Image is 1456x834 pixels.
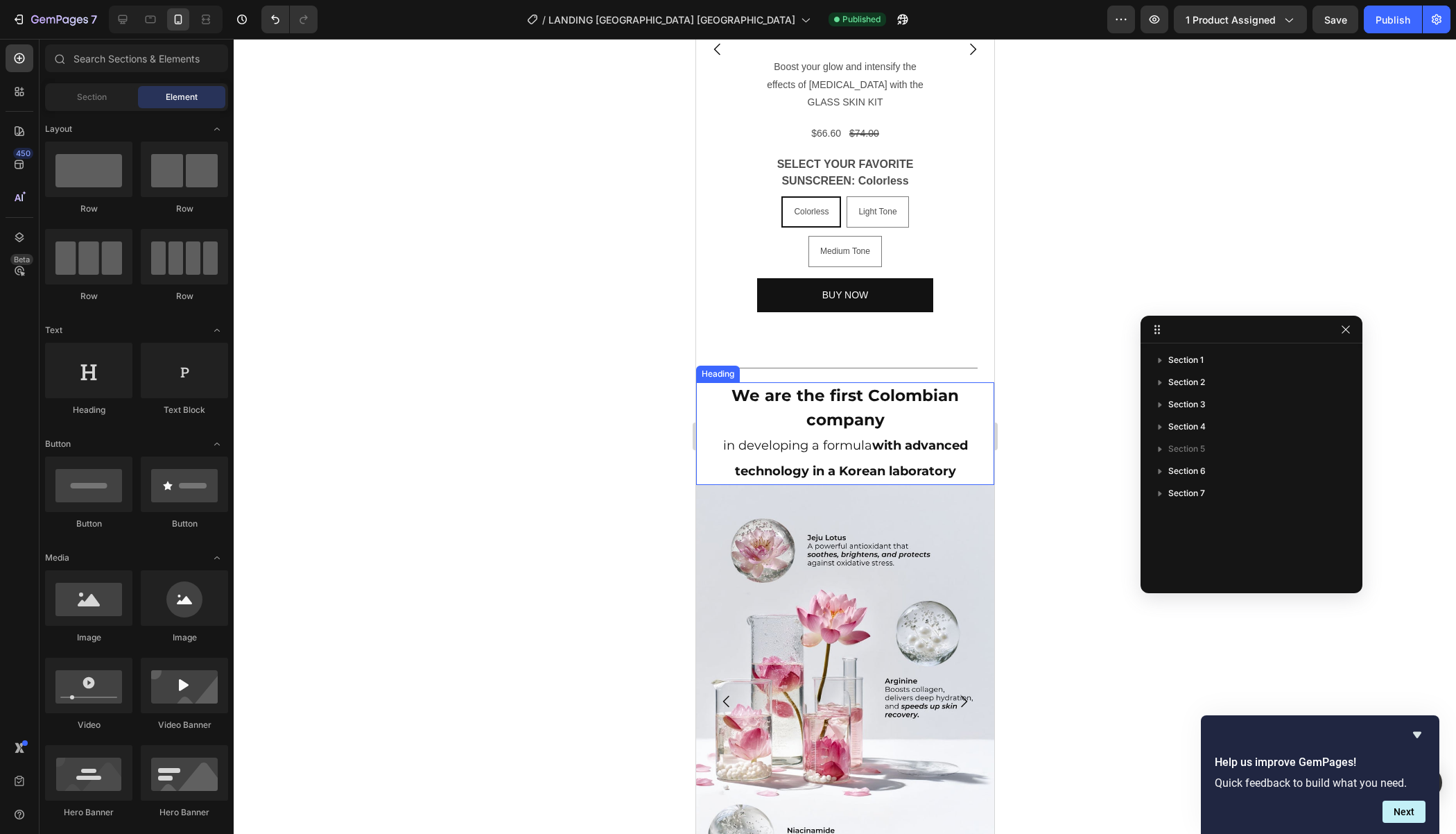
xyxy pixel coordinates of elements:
button: Save [1312,6,1358,33]
h2: Help us improve GemPages! [1215,754,1425,771]
span: Section 3 [1168,398,1206,411]
span: Section 5 [1168,442,1205,456]
div: Image [141,631,228,644]
div: Heading [3,329,41,341]
span: Toggle open [206,433,228,455]
div: Undo/Redo [261,6,318,33]
span: Toggle open [206,319,228,341]
button: Carousel Next Arrow [248,643,287,682]
button: <p>BUY NOW</p> [61,239,237,273]
span: Section 7 [1168,486,1205,500]
legend: SELECT YOUR FAVORITE SUNSCREEN: Colorless [61,116,237,152]
div: Row [45,290,132,303]
strong: with advanced technology in a Korean laboratory [39,399,272,440]
span: / [542,12,546,27]
button: 7 [6,6,103,33]
span: Section 6 [1168,464,1206,478]
span: Toggle open [206,547,228,569]
span: Published [842,13,881,26]
div: Help us improve GemPages! [1215,726,1425,823]
span: Save [1324,14,1347,26]
p: Quick feedback to build what you need. [1215,776,1425,790]
div: Text Block [141,404,228,416]
p: Boost your glow and intensify the effects of [MEDICAL_DATA] with the GLASS SKIN KIT [62,19,236,72]
div: Video Banner [141,719,228,731]
span: Colorless [98,168,132,178]
div: Video [45,719,132,731]
strong: We are the first Colombian company [35,347,263,391]
span: Toggle open [206,118,228,140]
span: Medium Tone [124,207,174,217]
input: Search Sections & Elements [45,44,228,72]
div: $66.60 [114,85,146,105]
span: Section 4 [1168,420,1206,434]
div: Row [45,203,132,215]
span: Light Tone [162,168,200,178]
button: Hide survey [1409,726,1425,743]
div: Image [45,631,132,644]
div: Hero Banner [45,806,132,819]
button: Publish [1364,6,1422,33]
div: $74.00 [152,85,184,105]
p: 7 [91,11,97,28]
span: Section [77,91,107,103]
span: Button [45,438,71,450]
span: Layout [45,123,72,135]
span: in developing a formula [27,399,272,440]
span: LANDING [GEOGRAPHIC_DATA] [GEOGRAPHIC_DATA] [548,12,795,27]
span: Media [45,552,69,564]
div: Hero Banner [141,806,228,819]
div: Row [141,290,228,303]
div: Button [45,518,132,530]
div: Row [141,203,228,215]
button: Next question [1383,801,1425,823]
div: Publish [1376,12,1410,27]
div: 450 [13,148,33,159]
iframe: Design area [696,39,994,834]
p: BUY NOW [126,248,173,265]
button: Carousel Back Arrow [11,643,50,682]
span: Section 1 [1168,353,1204,367]
span: Text [45,324,62,337]
span: 1 product assigned [1186,12,1276,27]
div: Beta [10,254,33,265]
button: 1 product assigned [1174,6,1307,33]
span: Element [166,91,198,103]
span: Section 2 [1168,375,1205,389]
div: Button [141,518,228,530]
div: Heading [45,404,132,416]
